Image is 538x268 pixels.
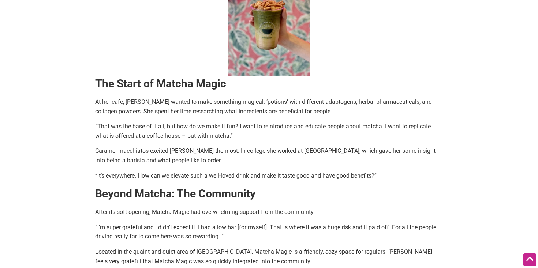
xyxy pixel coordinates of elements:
[95,77,226,90] strong: The Start of Matcha Magic
[95,208,315,215] span: After its soft opening, Matcha Magic had overwhelming support from the community.
[95,248,432,265] span: Located in the quaint and quiet area of [GEOGRAPHIC_DATA], Matcha Magic is a friendly, cozy space...
[95,187,255,200] strong: Beyond Matcha: The Community
[95,147,436,164] span: Caramel macchiatos excited [PERSON_NAME] the most. In college she worked at [GEOGRAPHIC_DATA], wh...
[95,123,431,139] span: “That was the base of it all, but how do we make it fun? I want to reintroduce and educate people...
[95,172,377,179] span: “It’s everywhere. How can we elevate such a well-loved drink and make it taste good and have good...
[523,253,536,266] div: Scroll Back to Top
[95,98,432,115] span: At her cafe, [PERSON_NAME] wanted to make something magical: ‘potions’ with different adaptogens,...
[95,224,436,240] span: “I’m super grateful and I didn’t expect it. I had a low bar [for myself]. That is where it was a ...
